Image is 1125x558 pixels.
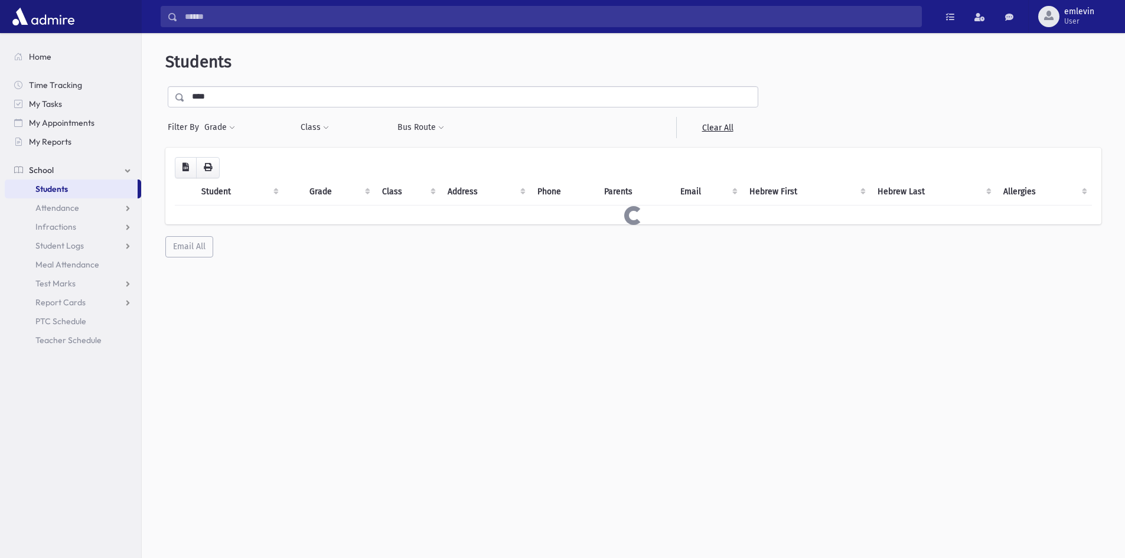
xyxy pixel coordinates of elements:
button: CSV [175,157,197,178]
a: Students [5,180,138,198]
th: Hebrew Last [870,178,997,205]
a: Teacher Schedule [5,331,141,350]
span: Student Logs [35,240,84,251]
button: Grade [204,117,236,138]
span: Students [35,184,68,194]
span: Report Cards [35,297,86,308]
a: My Tasks [5,94,141,113]
a: School [5,161,141,180]
span: Attendance [35,203,79,213]
span: Teacher Schedule [35,335,102,345]
span: School [29,165,54,175]
img: AdmirePro [9,5,77,28]
a: Meal Attendance [5,255,141,274]
span: My Tasks [29,99,62,109]
input: Search [178,6,921,27]
a: Test Marks [5,274,141,293]
a: PTC Schedule [5,312,141,331]
span: Test Marks [35,278,76,289]
button: Email All [165,236,213,257]
span: Filter By [168,121,204,133]
span: User [1064,17,1094,26]
th: Grade [302,178,374,205]
a: Home [5,47,141,66]
span: Meal Attendance [35,259,99,270]
a: Time Tracking [5,76,141,94]
a: Report Cards [5,293,141,312]
button: Class [300,117,330,138]
span: emlevin [1064,7,1094,17]
button: Bus Route [397,117,445,138]
span: Infractions [35,221,76,232]
th: Student [194,178,283,205]
span: Time Tracking [29,80,82,90]
span: My Appointments [29,118,94,128]
span: PTC Schedule [35,316,86,327]
span: Students [165,52,231,71]
a: My Appointments [5,113,141,132]
th: Address [441,178,530,205]
th: Class [375,178,441,205]
th: Parents [597,178,673,205]
a: Attendance [5,198,141,217]
th: Hebrew First [742,178,870,205]
a: Student Logs [5,236,141,255]
a: Infractions [5,217,141,236]
span: My Reports [29,136,71,147]
th: Phone [530,178,597,205]
button: Print [196,157,220,178]
span: Home [29,51,51,62]
a: Clear All [676,117,758,138]
th: Allergies [996,178,1092,205]
a: My Reports [5,132,141,151]
th: Email [673,178,742,205]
